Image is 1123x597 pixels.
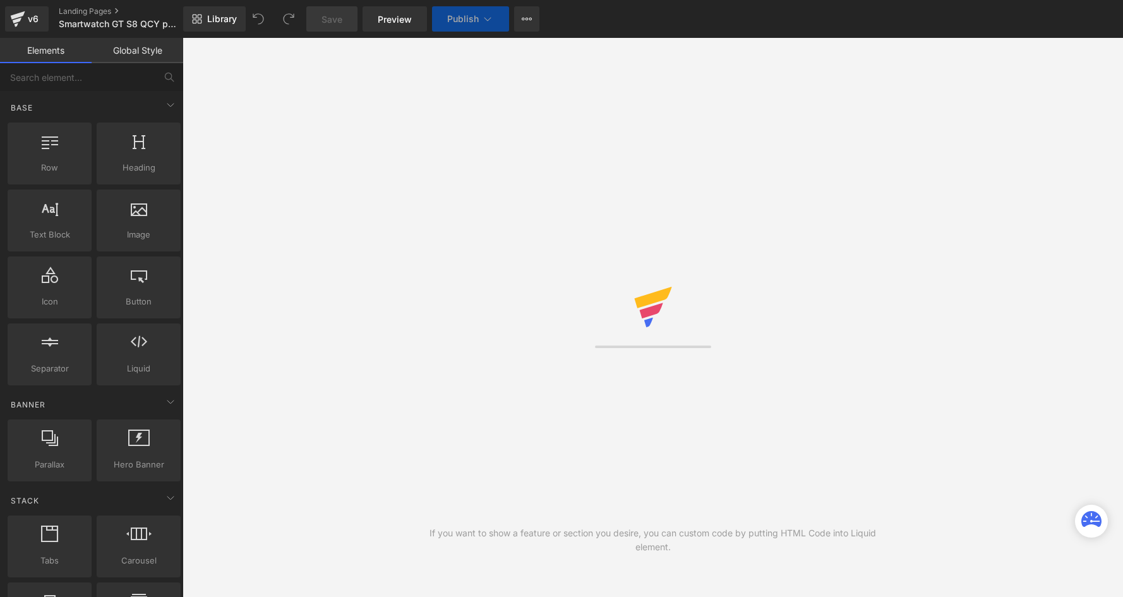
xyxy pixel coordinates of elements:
button: Redo [276,6,301,32]
a: v6 [5,6,49,32]
div: v6 [25,11,41,27]
span: Stack [9,495,40,507]
span: Text Block [11,228,88,241]
button: Publish [432,6,509,32]
a: New Library [183,6,246,32]
a: Global Style [92,38,183,63]
span: Base [9,102,34,114]
button: More [514,6,539,32]
a: Preview [363,6,427,32]
span: Icon [11,295,88,308]
span: Preview [378,13,412,26]
span: Banner [9,399,47,411]
span: Hero Banner [100,458,177,471]
button: Undo [246,6,271,32]
span: Image [100,228,177,241]
span: Carousel [100,554,177,567]
span: Heading [100,161,177,174]
span: Button [100,295,177,308]
span: Tabs [11,554,88,567]
div: If you want to show a feature or section you desire, you can custom code by putting HTML Code int... [417,526,888,554]
span: Publish [447,14,479,24]
span: Liquid [100,362,177,375]
span: Parallax [11,458,88,471]
a: Landing Pages [59,6,204,16]
span: Separator [11,362,88,375]
span: Library [207,13,237,25]
span: Smartwatch GT S8 QCY para comprar | QCY-[GEOGRAPHIC_DATA]™ Loja Oficial | Frete Grátis [59,19,180,29]
span: Row [11,161,88,174]
span: Save [321,13,342,26]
